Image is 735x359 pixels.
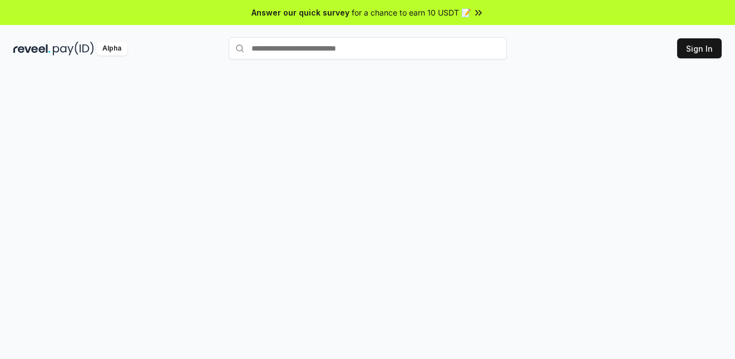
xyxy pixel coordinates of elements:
img: reveel_dark [13,42,51,56]
img: pay_id [53,42,94,56]
button: Sign In [677,38,722,58]
span: Answer our quick survey [251,7,349,18]
span: for a chance to earn 10 USDT 📝 [352,7,471,18]
div: Alpha [96,42,127,56]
